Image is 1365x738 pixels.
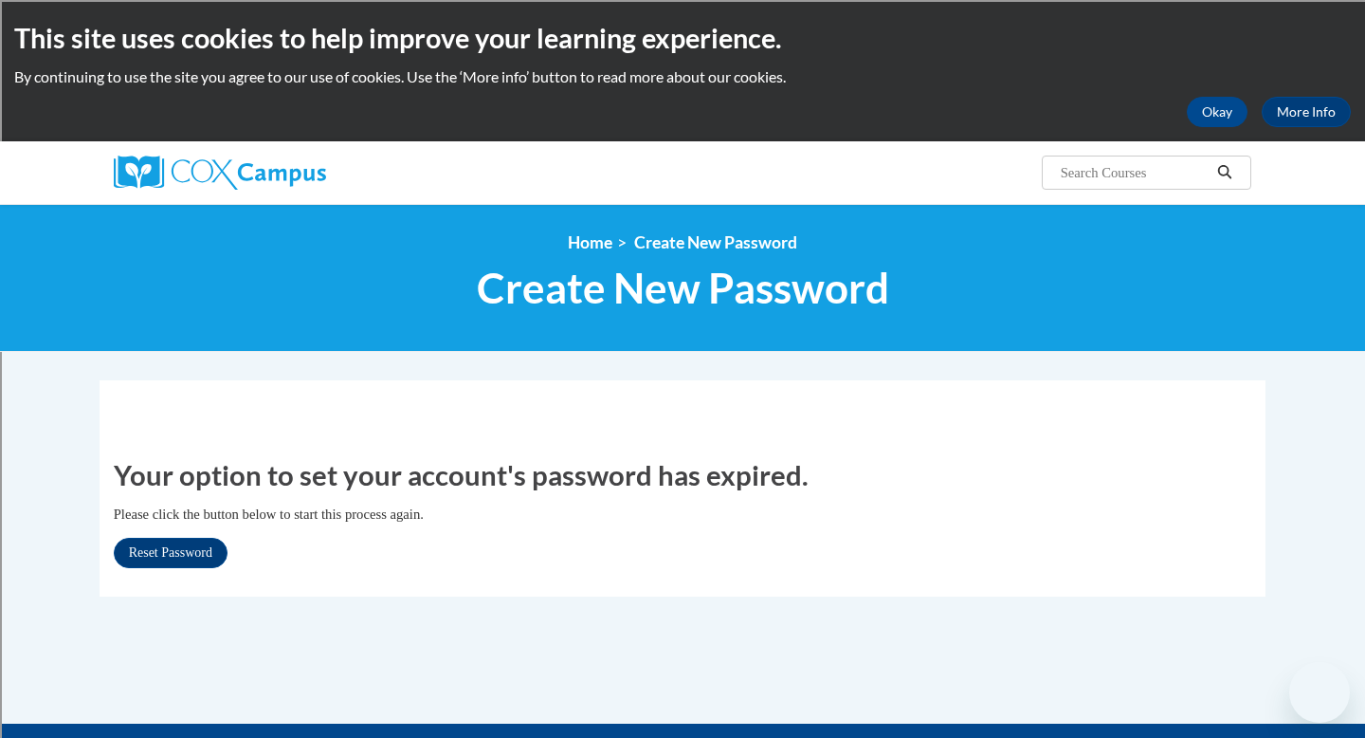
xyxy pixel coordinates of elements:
span: Create New Password [634,232,797,252]
iframe: Button to launch messaging window [1289,662,1350,723]
a: Cox Campus [114,156,474,190]
img: Cox Campus [114,156,326,190]
input: Search Courses [1059,161,1210,184]
a: Home [568,232,612,252]
button: Search [1210,161,1239,184]
span: Create New Password [477,263,889,313]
